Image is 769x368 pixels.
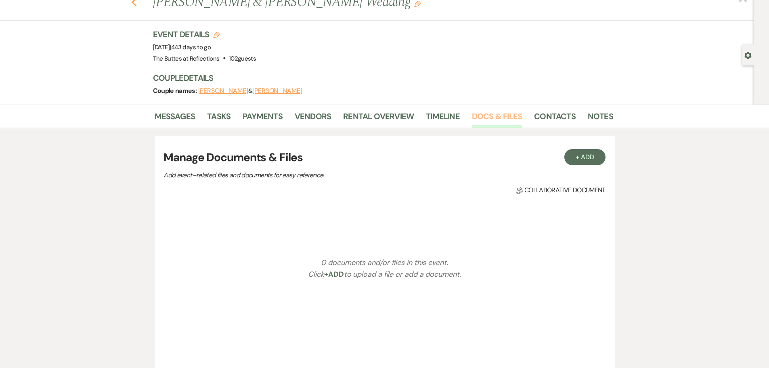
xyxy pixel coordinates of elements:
span: | [170,43,211,51]
span: 102 guests [229,55,256,63]
button: [PERSON_NAME] [252,88,302,94]
a: Vendors [295,110,331,128]
span: Couple names: [153,86,198,95]
a: Messages [155,110,195,128]
button: + Add [564,149,606,165]
span: & [198,87,302,95]
h3: Event Details [153,29,256,40]
a: Tasks [207,110,230,128]
button: Open lead details [744,51,752,59]
a: Notes [588,110,613,128]
h3: Manage Documents & Files [163,149,605,166]
p: 0 documents and/or files in this event. [321,257,448,269]
h3: Couple Details [153,72,605,84]
a: Payments [243,110,283,128]
p: Click to upload a file or add a document. [308,269,461,280]
a: Rental Overview [343,110,414,128]
button: [PERSON_NAME] [198,88,248,94]
span: Collaborative document [516,185,605,195]
span: 443 days to go [171,43,211,51]
a: Contacts [534,110,576,128]
span: +Add [324,269,344,279]
p: Add event–related files and documents for easy reference. [163,170,446,181]
span: The Buttes at Reflections [153,55,220,63]
a: Docs & Files [472,110,522,128]
span: [DATE] [153,43,211,51]
a: Timeline [426,110,460,128]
